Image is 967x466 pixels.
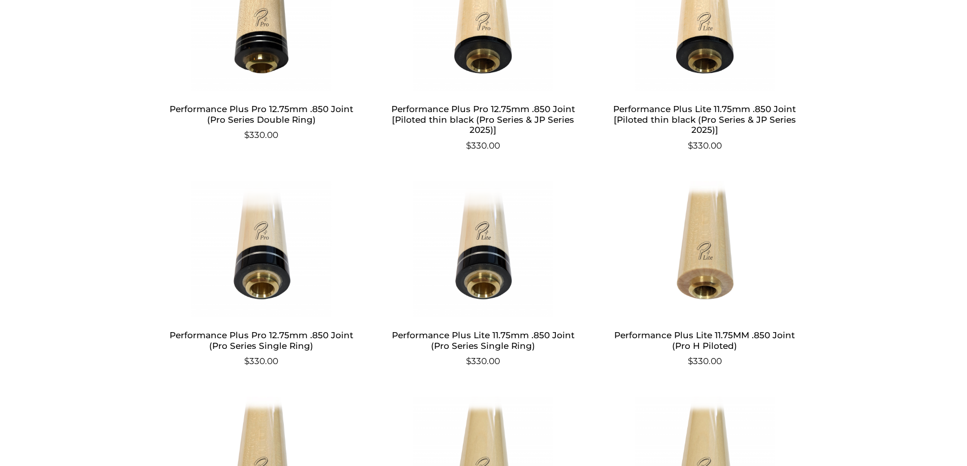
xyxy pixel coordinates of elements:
[384,100,582,139] h2: Performance Plus Pro 12.75mm .850 Joint [Piloted thin black (Pro Series & JP Series 2025)]
[606,100,804,139] h2: Performance Plus Lite 11.75mm .850 Joint [Piloted thin black (Pro Series & JP Series 2025)]
[466,140,500,151] bdi: 330.00
[688,140,693,151] span: $
[384,181,582,368] a: Performance Plus Lite 11.75mm .850 Joint (Pro Series Single Ring) $330.00
[606,181,804,318] img: Performance Plus Lite 11.75MM .850 Joint (Pro H Piloted)
[244,130,278,140] bdi: 330.00
[163,181,360,368] a: Performance Plus Pro 12.75mm .850 Joint (Pro Series Single Ring) $330.00
[688,356,722,366] bdi: 330.00
[688,140,722,151] bdi: 330.00
[244,130,249,140] span: $
[606,181,804,368] a: Performance Plus Lite 11.75MM .850 Joint (Pro H Piloted) $330.00
[244,356,249,366] span: $
[688,356,693,366] span: $
[606,326,804,355] h2: Performance Plus Lite 11.75MM .850 Joint (Pro H Piloted)
[163,181,360,318] img: Performance Plus Pro 12.75mm .850 Joint (Pro Series Single Ring)
[163,100,360,129] h2: Performance Plus Pro 12.75mm .850 Joint (Pro Series Double Ring)
[466,356,500,366] bdi: 330.00
[163,326,360,355] h2: Performance Plus Pro 12.75mm .850 Joint (Pro Series Single Ring)
[466,356,471,366] span: $
[384,181,582,318] img: Performance Plus Lite 11.75mm .850 Joint (Pro Series Single Ring)
[244,356,278,366] bdi: 330.00
[466,140,471,151] span: $
[384,326,582,355] h2: Performance Plus Lite 11.75mm .850 Joint (Pro Series Single Ring)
